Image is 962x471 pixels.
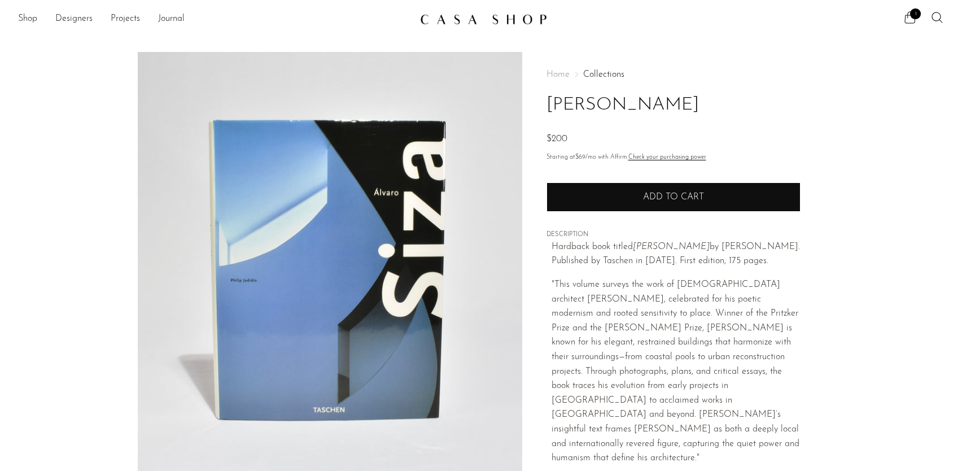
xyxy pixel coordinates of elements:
[55,12,93,27] a: Designers
[575,154,585,160] span: $69
[546,91,801,120] h1: [PERSON_NAME]
[583,70,624,79] a: Collections
[546,230,801,240] span: DESCRIPTION
[546,134,567,143] span: $200
[628,154,706,160] a: Check your purchasing power - Learn more about Affirm Financing (opens in modal)
[910,8,921,19] span: 1
[158,12,185,27] a: Journal
[546,182,801,212] button: Add to cart
[111,12,140,27] a: Projects
[633,242,710,251] em: [PERSON_NAME]
[546,70,570,79] span: Home
[18,12,37,27] a: Shop
[546,70,801,79] nav: Breadcrumbs
[643,193,704,202] span: Add to cart
[18,10,411,29] ul: NEW HEADER MENU
[18,10,411,29] nav: Desktop navigation
[546,152,801,163] p: Starting at /mo with Affirm.
[552,278,801,466] p: "This volume surveys the work of [DEMOGRAPHIC_DATA] architect [PERSON_NAME], celebrated for his p...
[552,240,801,269] p: Hardback book titled by [PERSON_NAME]. Published by Taschen in [DATE]. First edition, 175 pages.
